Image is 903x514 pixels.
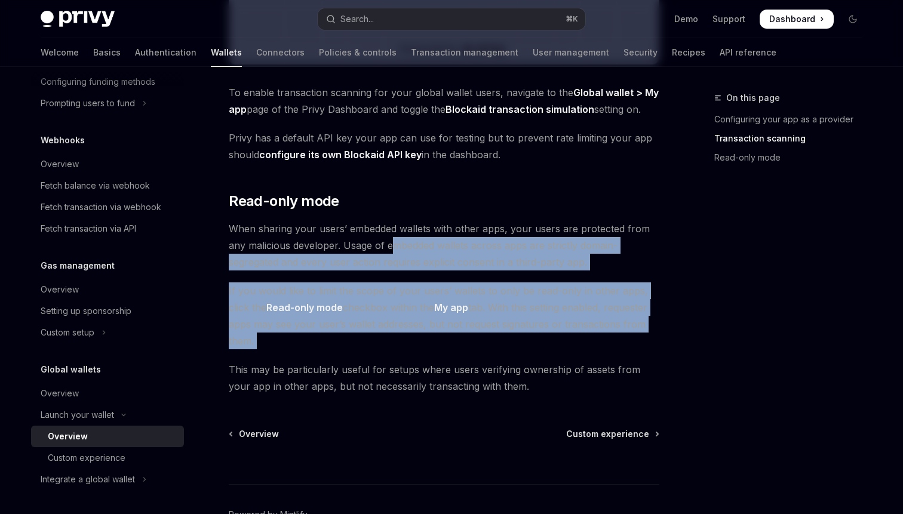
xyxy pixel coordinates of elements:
img: dark logo [41,11,115,27]
a: Fetch transaction via webhook [31,196,184,218]
a: Fetch transaction via API [31,218,184,239]
div: Overview [41,282,79,297]
a: Transaction management [411,38,518,67]
h5: Global wallets [41,362,101,377]
span: ⌘ K [566,14,578,24]
a: My app [434,301,468,314]
a: Security [623,38,658,67]
div: Custom experience [48,451,125,465]
div: Search... [340,12,374,26]
a: Overview [31,153,184,175]
a: Read-only mode [714,148,872,167]
span: Dashboard [769,13,815,25]
a: Fetch balance via webhook [31,175,184,196]
div: Fetch transaction via API [41,221,136,236]
div: Launch your wallet [41,408,114,422]
span: Overview [239,428,279,440]
span: Privy has a default API key your app can use for testing but to prevent rate limiting your app sh... [229,130,659,163]
a: API reference [720,38,776,67]
span: Custom experience [566,428,649,440]
a: Policies & controls [319,38,397,67]
strong: Blockaid transaction simulation [446,103,594,115]
button: Open search [318,8,585,30]
a: Authentication [135,38,196,67]
a: Demo [674,13,698,25]
button: Toggle dark mode [843,10,862,29]
span: This may be particularly useful for setups where users verifying ownership of assets from your ap... [229,361,659,395]
a: Global wallet > My app [229,87,659,116]
a: Overview [31,383,184,404]
div: Fetch balance via webhook [41,178,150,193]
a: Custom experience [31,447,184,469]
div: Integrate a global wallet [41,472,135,487]
button: Toggle Launch your wallet section [31,404,184,426]
button: Toggle Prompting users to fund section [31,93,184,114]
div: Overview [48,429,88,444]
span: Read-only mode [229,192,339,211]
span: On this page [726,91,780,105]
strong: Read-only mode [266,301,343,313]
a: Overview [31,279,184,300]
div: Overview [41,386,79,401]
span: When sharing your users’ embedded wallets with other apps, your users are protected from any mali... [229,220,659,270]
a: Transaction scanning [714,129,872,148]
div: Custom setup [41,325,94,340]
div: Setting up sponsorship [41,304,131,318]
a: Configuring your app as a provider [714,110,872,129]
a: Overview [230,428,279,440]
a: Wallets [211,38,242,67]
a: Recipes [672,38,705,67]
a: Dashboard [760,10,834,29]
div: Overview [41,157,79,171]
a: Support [712,13,745,25]
div: Fetch transaction via webhook [41,200,161,214]
a: Setting up sponsorship [31,300,184,322]
a: Welcome [41,38,79,67]
button: Toggle Custom setup section [31,322,184,343]
a: Connectors [256,38,305,67]
h5: Gas management [41,258,115,273]
a: Overview [31,426,184,447]
div: Prompting users to fund [41,96,135,110]
a: User management [533,38,609,67]
span: If you would like to limit the scope of your users’ wallets to only be read-only in other apps, c... [229,282,659,349]
h5: Webhooks [41,133,85,147]
span: To enable transaction scanning for your global wallet users, navigate to the page of the Privy Da... [229,84,659,118]
strong: configure its own Blockaid API key [259,149,422,161]
a: Basics [93,38,121,67]
a: Custom experience [566,428,658,440]
button: Toggle Integrate a global wallet section [31,469,184,490]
